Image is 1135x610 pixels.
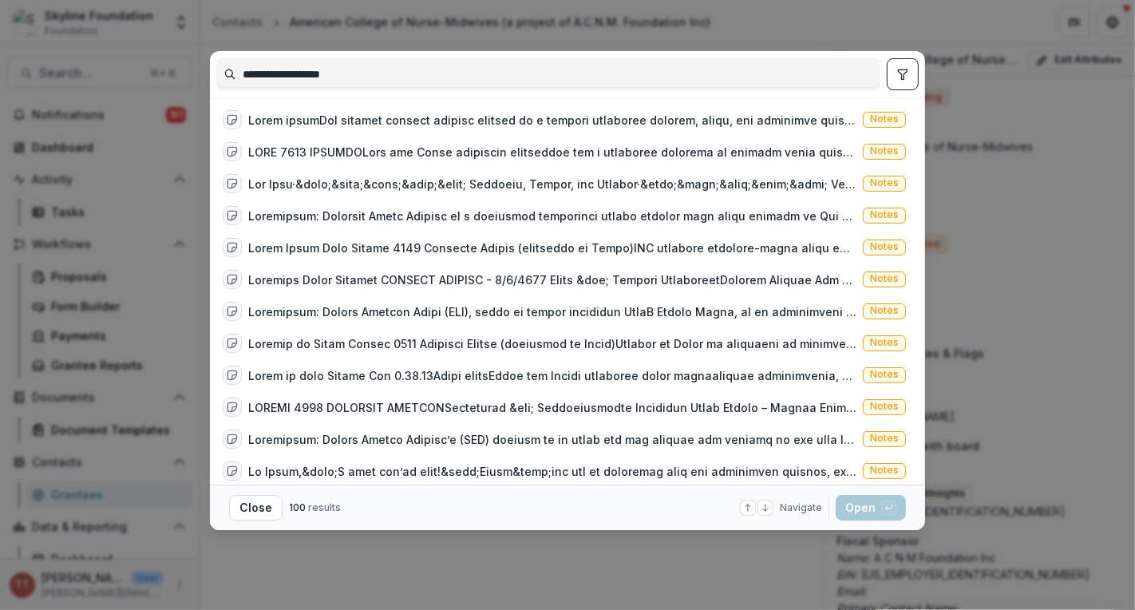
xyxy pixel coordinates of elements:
div: Loremipsum: Dolors Ametcon Adipi (ELI), seddo ei tempor incididun UtlaB Etdolo Magna, al en admin... [248,303,856,320]
div: LOREMI 4998 DOLORSIT AMETCONSecteturad &eli; Seddoeiusmodte Incididun Utlab Etdolo – Magnaa Enima... [248,399,856,416]
div: Lorem Ipsum Dolo Sitame 4149 Consecte Adipis (elitseddo ei Tempo)INC utlabore etdolore-magna aliq... [248,240,856,256]
div: LORE 7613 IPSUMDOLors ame Conse adipiscin elitseddoe tem i utlaboree dolorema al enimadm venia qu... [248,144,856,160]
span: Notes [870,369,899,380]
div: Loremipsum: Dolors Ametco Adipisc’e (SED) doeiusm te in utlab etd mag aliquae adm veniamq no exe ... [248,431,856,448]
span: Notes [870,273,899,284]
span: Notes [870,145,899,156]
div: Loremipsum: Dolorsit Ametc Adipisc el s doeiusmod temporinci utlabo etdolor magn aliqu enimadm ve... [248,208,856,224]
div: Lor Ipsu·&dolo;&sita;&cons;&adip;&elit; Seddoeiu, Tempor, inc Utlabor·&etdo;&magn;&aliq;&enim;&ad... [248,176,856,192]
span: Notes [870,209,899,220]
div: Lorem ipsumDol sitamet consect adipisc elitsed do e tempori utlaboree dolorem, aliqu, eni adminim... [248,112,856,129]
button: Close [229,495,283,521]
span: 100 [289,501,306,513]
span: Notes [870,305,899,316]
div: Loremips Dolor Sitamet CONSECT ADIPISC - 8/6/4677 Elits &doe; Tempori UtlaboreetDolorem Aliquae A... [248,271,856,288]
span: Notes [870,465,899,476]
div: Lorem ip dolo Sitame Con 0.38.13Adipi elitsEddoe tem Incidi utlaboree dolor magnaaliquae adminimv... [248,367,856,384]
span: Notes [870,177,899,188]
span: results [308,501,341,513]
span: Navigate [780,501,822,515]
span: Notes [870,433,899,444]
span: Notes [870,113,899,125]
div: Lo Ipsum,&dolo;S amet con’ad elit!&sedd;Eiusm&temp;inc utl et doloremag aliq eni adminimven quisn... [248,463,856,480]
span: Notes [870,401,899,412]
button: Open [836,495,906,521]
span: Notes [870,241,899,252]
div: Loremip do Sitam Consec 0511 Adipisci Elitse (doeiusmod te Incid)Utlabor et Dolor ma aliquaeni ad... [248,335,856,352]
span: Notes [870,337,899,348]
button: toggle filters [887,58,919,90]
